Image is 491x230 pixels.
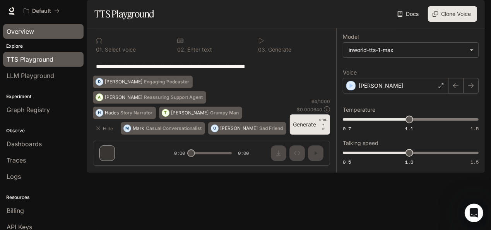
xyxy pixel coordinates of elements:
[177,47,186,52] p: 0 2 .
[124,122,131,135] div: M
[159,107,242,119] button: T[PERSON_NAME]Grumpy Man
[311,98,330,105] p: 64 / 1000
[96,107,103,119] div: H
[343,125,351,132] span: 0.7
[210,111,239,115] p: Grumpy Man
[120,111,152,115] p: Story Narrator
[211,122,218,135] div: O
[133,126,144,131] p: Mark
[267,47,291,52] p: Generate
[105,95,142,100] p: [PERSON_NAME]
[32,8,51,14] p: Default
[144,80,189,84] p: Engaging Podcaster
[220,126,258,131] p: [PERSON_NAME]
[405,159,413,165] span: 1.0
[103,47,136,52] p: Select voice
[105,111,119,115] p: Hades
[470,159,479,165] span: 1.5
[93,76,193,88] button: D[PERSON_NAME]Engaging Podcaster
[343,34,359,40] p: Model
[343,159,351,165] span: 0.5
[96,91,103,104] div: A
[396,6,422,22] a: Docs
[259,126,283,131] p: Sad Friend
[343,70,357,75] p: Voice
[96,47,103,52] p: 0 1 .
[470,125,479,132] span: 1.5
[162,107,169,119] div: T
[105,80,142,84] p: [PERSON_NAME]
[96,76,103,88] div: D
[93,107,156,119] button: HHadesStory Narrator
[171,111,209,115] p: [PERSON_NAME]
[186,47,212,52] p: Enter text
[20,3,63,19] button: All workspaces
[343,107,375,112] p: Temperature
[258,47,267,52] p: 0 3 .
[405,125,413,132] span: 1.1
[94,6,154,22] h1: TTS Playground
[121,122,205,135] button: MMarkCasual Conversationalist
[343,43,478,57] div: inworld-tts-1-max
[465,204,483,222] iframe: Intercom live chat
[290,114,330,135] button: GenerateCTRL +⏎
[349,46,466,54] div: inworld-tts-1-max
[146,126,202,131] p: Casual Conversationalist
[428,6,477,22] button: Clone Voice
[144,95,203,100] p: Reassuring Support Agent
[319,118,327,131] p: ⏎
[319,118,327,127] p: CTRL +
[93,91,206,104] button: A[PERSON_NAME]Reassuring Support Agent
[93,122,118,135] button: Hide
[359,82,403,90] p: [PERSON_NAME]
[208,122,286,135] button: O[PERSON_NAME]Sad Friend
[343,140,378,146] p: Talking speed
